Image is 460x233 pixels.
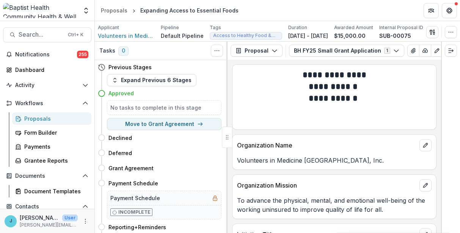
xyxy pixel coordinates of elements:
[15,82,79,89] span: Activity
[237,141,416,150] p: Organization Name
[161,32,204,40] p: Default Pipeline
[3,27,91,42] button: Search...
[211,45,223,57] button: Toggle View Cancelled Tasks
[12,112,91,125] a: Proposals
[110,104,218,112] h5: No tasks to complete in this stage
[161,24,179,31] p: Pipeline
[379,32,411,40] p: SUB-00075
[3,64,91,76] a: Dashboard
[3,79,91,91] button: Open Activity
[24,115,85,123] div: Proposals
[108,89,134,97] h4: Approved
[431,45,443,57] button: Edit as form
[108,63,152,71] h4: Previous Stages
[15,203,79,210] span: Contacts
[419,139,432,151] button: edit
[98,5,130,16] a: Proposals
[12,140,91,153] a: Payments
[81,217,90,226] button: More
[3,3,78,18] img: Baptist Health Community Health & Well Being logo
[108,149,132,157] h4: Deferred
[445,45,457,57] button: Expand right
[3,170,91,182] button: Open Documents
[24,187,85,195] div: Document Templates
[12,126,91,139] a: Form Builder
[140,6,239,14] div: Expanding Access to Essential Foods
[15,66,85,74] div: Dashboard
[98,24,119,31] p: Applicant
[20,214,59,222] p: [PERSON_NAME]
[334,32,366,40] p: $15,000.00
[3,200,91,213] button: Open Contacts
[237,181,416,190] p: Organization Mission
[20,222,78,228] p: [PERSON_NAME][EMAIL_ADDRESS][PERSON_NAME][DOMAIN_NAME]
[107,74,196,86] button: Expand Previous 6 Stages
[98,32,155,40] a: Volunteers in Medicine [GEOGRAPHIC_DATA], Inc.
[118,209,151,216] p: Incomplete
[108,134,132,142] h4: Declined
[107,118,221,130] button: Move to Grant Agreement
[237,156,432,165] p: Volunteers in Medicine [GEOGRAPHIC_DATA], Inc.
[288,24,307,31] p: Duration
[3,97,91,109] button: Open Workflows
[210,24,221,31] p: Tags
[334,24,373,31] p: Awarded Amount
[24,143,85,151] div: Payments
[108,164,154,172] h4: Grant Agreement
[19,31,63,38] span: Search...
[289,45,404,57] button: BH FY25 Small Grant Application1
[15,51,77,58] span: Notifications
[3,48,91,61] button: Notifications255
[288,32,328,40] p: [DATE] - [DATE]
[66,31,85,39] div: Ctrl + K
[379,24,423,31] p: Internal Proposal ID
[62,214,78,221] p: User
[442,3,457,18] button: Get Help
[15,100,79,107] span: Workflows
[9,219,12,224] div: Jennifer
[98,5,242,16] nav: breadcrumb
[12,185,91,197] a: Document Templates
[108,223,166,231] h4: Reporting+Reminders
[101,6,127,14] div: Proposals
[118,47,129,56] span: 0
[108,179,158,187] h4: Payment Schedule
[110,194,160,202] h5: Payment Schedule
[24,129,85,137] div: Form Builder
[237,196,432,214] p: To advance the physical, mental, and emotional well-being of the working uninsured to improve qua...
[231,45,283,57] button: Proposal
[24,157,85,165] div: Grantee Reports
[12,154,91,167] a: Grantee Reports
[15,173,79,179] span: Documents
[213,33,279,38] span: Access to Healthy Food & Food Security
[81,3,91,18] button: Open entity switcher
[424,3,439,18] button: Partners
[99,48,115,54] h3: Tasks
[77,51,88,58] span: 255
[419,179,432,191] button: edit
[407,45,419,57] button: View Attached Files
